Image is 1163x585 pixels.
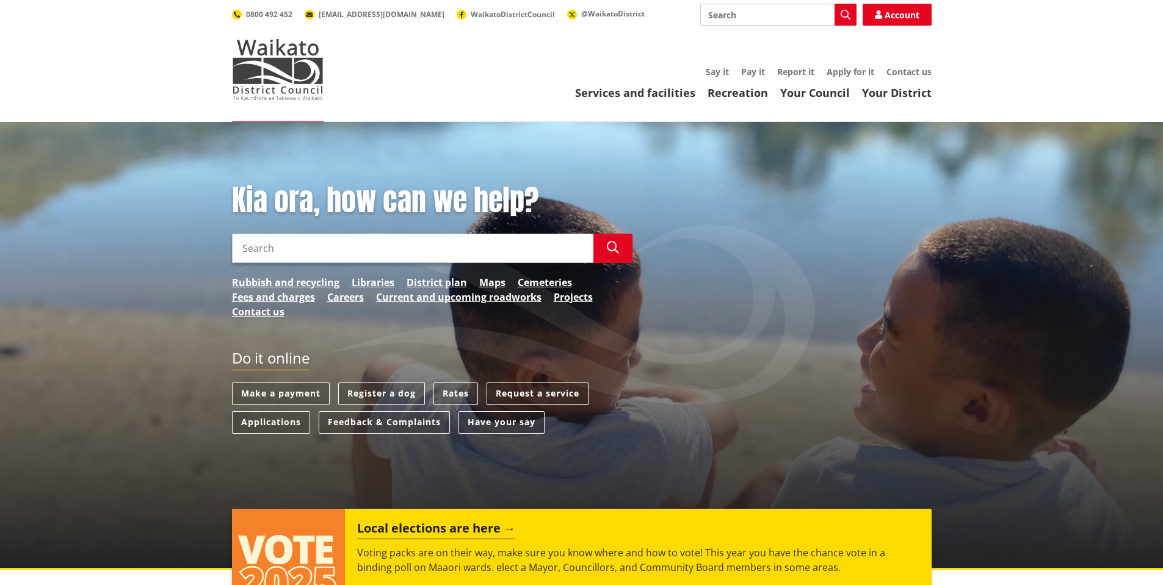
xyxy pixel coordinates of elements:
[487,382,589,405] a: Request a service
[327,290,364,304] a: Careers
[862,85,932,100] a: Your District
[357,521,515,539] h2: Local elections are here
[338,382,425,405] a: Register a dog
[479,275,505,290] a: Maps
[232,183,632,218] h1: Kia ora, how can we help?
[706,66,729,77] a: Say it
[554,290,593,304] a: Projects
[352,275,394,290] a: Libraries
[357,545,919,575] p: Voting packs are on their way, make sure you know where and how to vote! This year you have the c...
[567,9,645,19] a: @WaikatoDistrict
[777,66,814,77] a: Report it
[246,9,292,20] span: 0800 492 452
[458,411,545,434] a: Have your say
[433,382,478,405] a: Rates
[232,234,593,263] input: Search input
[700,4,857,26] input: Search input
[708,85,768,100] a: Recreation
[305,9,444,20] a: [EMAIL_ADDRESS][DOMAIN_NAME]
[232,275,339,290] a: Rubbish and recycling
[232,350,310,371] h2: Do it online
[376,290,542,304] a: Current and upcoming roadworks
[232,9,292,20] a: 0800 492 452
[863,4,932,26] a: Account
[232,382,330,405] a: Make a payment
[232,304,284,319] a: Contact us
[319,411,450,434] a: Feedback & Complaints
[780,85,850,100] a: Your Council
[407,275,467,290] a: District plan
[575,85,695,100] a: Services and facilities
[827,66,874,77] a: Apply for it
[518,275,572,290] a: Cemeteries
[232,411,310,434] a: Applications
[581,9,645,19] span: @WaikatoDistrict
[457,9,555,20] a: WaikatoDistrictCouncil
[319,9,444,20] span: [EMAIL_ADDRESS][DOMAIN_NAME]
[232,39,324,100] img: Waikato District Council - Te Kaunihera aa Takiwaa o Waikato
[741,66,765,77] a: Pay it
[471,9,555,20] span: WaikatoDistrictCouncil
[886,66,932,77] a: Contact us
[232,290,315,304] a: Fees and charges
